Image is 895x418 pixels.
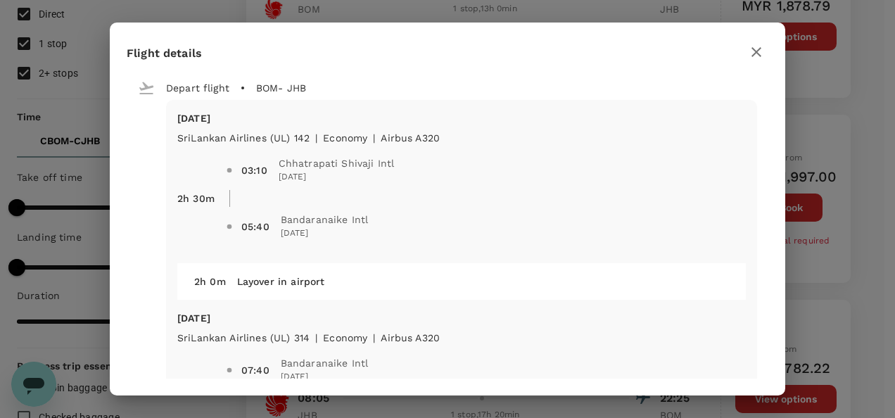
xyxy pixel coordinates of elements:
[281,227,369,241] span: [DATE]
[381,331,440,345] p: Airbus A320
[281,356,369,370] span: Bandaranaike Intl
[279,170,395,184] span: [DATE]
[177,331,310,345] p: SriLankan Airlines (UL) 314
[315,332,317,343] span: |
[323,331,367,345] p: economy
[373,332,375,343] span: |
[177,131,310,145] p: SriLankan Airlines (UL) 142
[177,111,746,125] p: [DATE]
[323,131,367,145] p: economy
[194,276,226,287] span: 2h 0m
[256,81,306,95] p: BOM - JHB
[373,132,375,144] span: |
[281,370,369,384] span: [DATE]
[241,220,269,234] div: 05:40
[237,276,325,287] span: Layover in airport
[281,213,369,227] span: Bandaranaike Intl
[166,81,229,95] p: Depart flight
[241,163,267,177] div: 03:10
[315,132,317,144] span: |
[177,191,215,205] p: 2h 30m
[241,363,269,377] div: 07:40
[279,156,395,170] span: Chhatrapati Shivaji Intl
[177,311,746,325] p: [DATE]
[381,131,440,145] p: Airbus A320
[127,46,202,60] span: Flight details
